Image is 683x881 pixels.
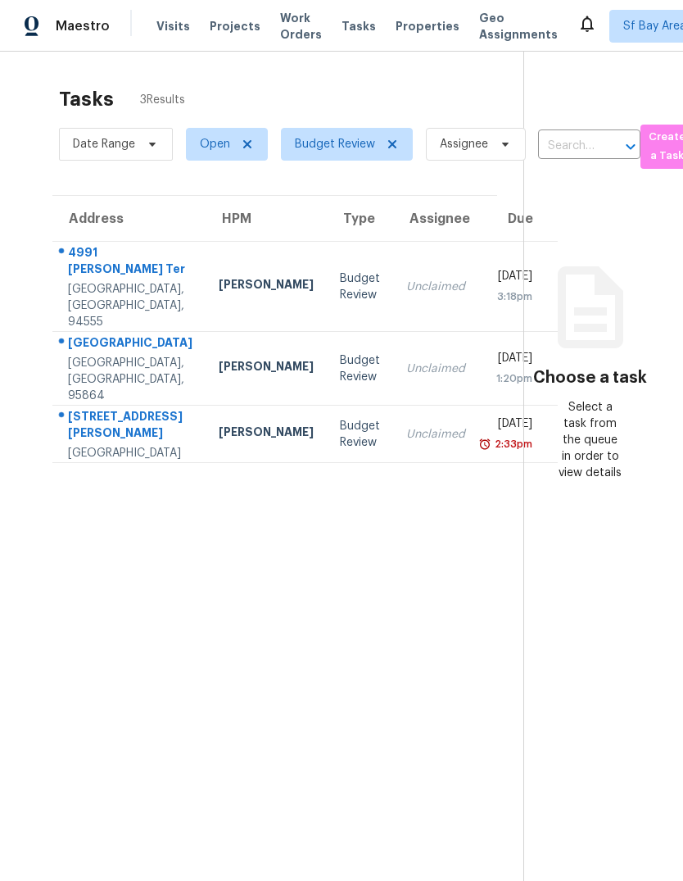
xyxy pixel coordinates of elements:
[396,18,459,34] span: Properties
[73,136,135,152] span: Date Range
[156,18,190,34] span: Visits
[280,10,322,43] span: Work Orders
[68,408,192,445] div: [STREET_ADDRESS][PERSON_NAME]
[538,134,595,159] input: Search by address
[327,196,393,242] th: Type
[491,268,532,288] div: [DATE]
[491,288,532,305] div: 3:18pm
[68,244,192,281] div: 4991 [PERSON_NAME] Ter
[440,136,488,152] span: Assignee
[619,135,642,158] button: Open
[210,18,260,34] span: Projects
[557,399,623,481] div: Select a task from the queue in order to view details
[295,136,375,152] span: Budget Review
[68,281,192,330] div: [GEOGRAPHIC_DATA], [GEOGRAPHIC_DATA], 94555
[478,436,491,452] img: Overdue Alarm Icon
[219,276,314,297] div: [PERSON_NAME]
[491,370,532,387] div: 1:20pm
[68,445,192,461] div: [GEOGRAPHIC_DATA]
[491,436,532,452] div: 2:33pm
[340,352,380,385] div: Budget Review
[406,426,465,443] div: Unclaimed
[491,350,532,370] div: [DATE]
[340,270,380,303] div: Budget Review
[56,18,110,34] span: Maestro
[219,424,314,444] div: [PERSON_NAME]
[491,416,532,436] div: [DATE]
[478,196,558,242] th: Due
[59,91,114,107] h2: Tasks
[479,10,558,43] span: Geo Assignments
[341,20,376,32] span: Tasks
[68,355,192,404] div: [GEOGRAPHIC_DATA], [GEOGRAPHIC_DATA], 95864
[52,196,206,242] th: Address
[219,358,314,379] div: [PERSON_NAME]
[406,279,465,295] div: Unclaimed
[68,334,192,355] div: [GEOGRAPHIC_DATA]
[393,196,478,242] th: Assignee
[140,92,185,108] span: 3 Results
[406,361,465,377] div: Unclaimed
[533,370,647,386] h3: Choose a task
[340,418,380,451] div: Budget Review
[206,196,327,242] th: HPM
[200,136,230,152] span: Open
